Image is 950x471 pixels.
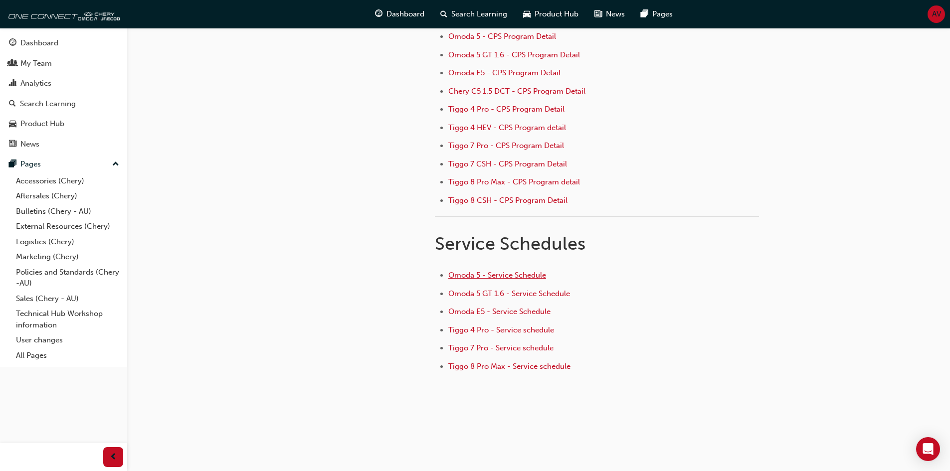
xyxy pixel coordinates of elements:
[928,5,945,23] button: AV
[432,4,515,24] a: search-iconSearch Learning
[4,54,123,73] a: My Team
[633,4,681,24] a: pages-iconPages
[435,233,585,254] span: Service Schedules
[12,348,123,363] a: All Pages
[606,8,625,20] span: News
[916,437,940,461] div: Open Intercom Messenger
[4,95,123,113] a: Search Learning
[594,8,602,20] span: news-icon
[523,8,531,20] span: car-icon
[448,68,561,77] a: Omoda E5 - CPS Program Detail
[4,34,123,52] a: Dashboard
[448,32,556,41] a: Omoda 5 - CPS Program Detail
[9,160,16,169] span: pages-icon
[12,291,123,307] a: Sales (Chery - AU)
[448,159,567,168] a: Tiggo 7 CSH - CPS Program Detail
[448,87,585,96] a: Chery C5 1.5 DCT - CPS Program Detail
[448,141,564,150] a: Tiggo 7 Pro - CPS Program Detail
[641,8,648,20] span: pages-icon
[20,139,39,150] div: News
[12,234,123,250] a: Logistics (Chery)
[5,4,120,24] img: oneconnect
[448,289,570,298] a: Omoda 5 GT 1.6 - Service Schedule
[12,306,123,332] a: Technical Hub Workshop information
[448,362,570,371] a: Tiggo 8 Pro Max - Service schedule
[367,4,432,24] a: guage-iconDashboard
[586,4,633,24] a: news-iconNews
[448,343,554,352] a: Tiggo 7 Pro - Service schedule
[932,8,941,20] span: AV
[448,177,580,186] a: Tiggo 8 Pro Max - CPS Program detail
[20,118,64,130] div: Product Hub
[448,123,566,132] a: Tiggo 4 HEV - CPS Program detail
[12,249,123,265] a: Marketing (Chery)
[4,135,123,154] a: News
[375,8,382,20] span: guage-icon
[4,115,123,133] a: Product Hub
[386,8,424,20] span: Dashboard
[652,8,673,20] span: Pages
[112,158,119,171] span: up-icon
[535,8,578,20] span: Product Hub
[20,37,58,49] div: Dashboard
[4,155,123,173] button: Pages
[12,173,123,189] a: Accessories (Chery)
[448,325,554,334] a: Tiggo 4 Pro - Service schedule
[12,219,123,234] a: External Resources (Chery)
[515,4,586,24] a: car-iconProduct Hub
[9,100,16,109] span: search-icon
[20,98,76,110] div: Search Learning
[9,120,16,129] span: car-icon
[9,59,16,68] span: people-icon
[12,265,123,291] a: Policies and Standards (Chery -AU)
[440,8,447,20] span: search-icon
[448,50,580,59] a: Omoda 5 GT 1.6 - CPS Program Detail
[9,79,16,88] span: chart-icon
[9,39,16,48] span: guage-icon
[20,58,52,69] div: My Team
[448,307,551,316] a: Omoda E5 - Service Schedule
[448,105,565,114] a: Tiggo 4 Pro - CPS Program Detail
[448,196,568,205] a: Tiggo 8 CSH - CPS Program Detail
[12,204,123,219] a: Bulletins (Chery - AU)
[451,8,507,20] span: Search Learning
[448,271,546,280] a: Omoda 5 - Service Schedule
[20,78,51,89] div: Analytics
[4,32,123,155] button: DashboardMy TeamAnalyticsSearch LearningProduct HubNews
[9,140,16,149] span: news-icon
[4,74,123,93] a: Analytics
[12,332,123,348] a: User changes
[12,188,123,204] a: Aftersales (Chery)
[110,451,117,464] span: prev-icon
[20,158,41,170] div: Pages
